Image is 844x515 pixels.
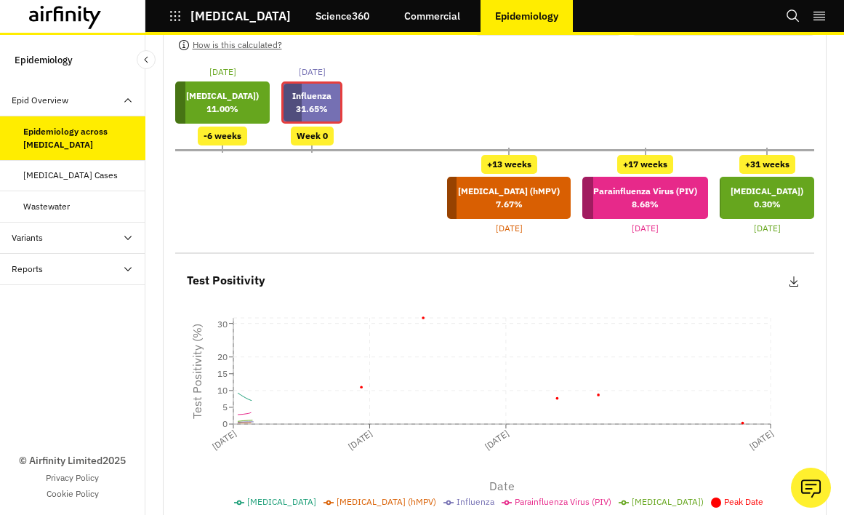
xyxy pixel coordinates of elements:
div: [MEDICAL_DATA] Cases [23,169,118,182]
p: Epidemiology [15,47,73,73]
span: [MEDICAL_DATA]) [632,496,704,507]
button: Close Sidebar [137,50,156,69]
div: Epidemiology across [MEDICAL_DATA] [23,125,134,151]
tspan: Test Positivity (%) [190,324,204,419]
div: Wastewater [23,200,70,213]
p: 0.30 % [731,198,803,211]
tspan: Date [489,479,515,493]
p: Influenza [292,89,331,103]
span: [MEDICAL_DATA] (hMPV) [337,496,436,507]
div: +31 weeks [739,155,795,174]
p: [DATE] [209,65,236,79]
span: Parainfluenza Virus (PIV) [515,496,611,507]
span: [MEDICAL_DATA] [247,496,316,507]
p: 31.65 % [292,103,331,116]
tspan: [DATE] [483,428,511,452]
p: [DATE] [632,222,659,235]
p: [MEDICAL_DATA]) [186,89,259,103]
button: How is this calculated? [175,33,284,57]
p: Epidemiology [495,10,558,22]
div: -6 weeks [198,127,247,145]
button: Ask our analysts [791,468,831,508]
p: How is this calculated? [193,37,282,53]
tspan: 30 [217,319,228,330]
button: [MEDICAL_DATA] [169,4,291,28]
tspan: 5 [222,402,228,412]
tspan: 15 [217,368,228,379]
div: +17 weeks [617,155,673,174]
tspan: 0 [222,418,228,429]
div: Epid Overview [12,94,68,107]
p: Parainfluenza Virus (PIV) [593,185,697,198]
p: [MEDICAL_DATA] [190,9,291,23]
tspan: [DATE] [747,428,776,452]
div: Week 0 [291,127,334,145]
tspan: 20 [217,351,228,362]
tspan: [DATE] [346,428,374,452]
p: Test Positivity [187,271,265,290]
tspan: 10 [217,385,228,396]
div: Reports [12,263,43,276]
p: 7.67 % [458,198,560,211]
button: Search [786,4,800,28]
p: © Airfinity Limited 2025 [19,453,126,468]
div: Variants [12,231,43,244]
p: [MEDICAL_DATA] (hMPV) [458,185,560,198]
p: [DATE] [496,222,523,235]
a: Privacy Policy [46,471,99,484]
a: Cookie Policy [47,487,99,500]
tspan: [DATE] [210,428,238,452]
span: Influenza [457,496,494,507]
p: [MEDICAL_DATA]) [731,185,803,198]
p: 11.00 % [186,103,259,116]
p: 8.68 % [593,198,697,211]
p: [DATE] [299,65,326,79]
p: [DATE] [754,222,781,235]
div: +13 weeks [481,155,537,174]
span: Peak Date [724,496,763,507]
